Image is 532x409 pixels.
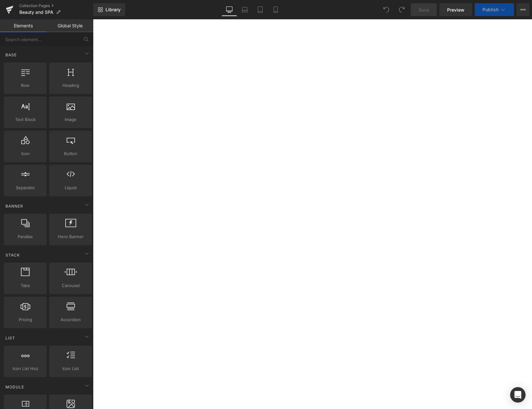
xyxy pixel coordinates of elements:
[439,3,472,16] a: Preview
[19,10,53,15] span: Beauty and SPA
[5,52,17,58] span: Base
[51,282,90,289] span: Carousel
[51,316,90,323] span: Accordion
[5,203,24,209] span: Banner
[517,3,529,16] button: More
[47,19,93,32] a: Global Style
[6,116,45,123] span: Text Block
[105,7,121,13] span: Library
[6,365,45,372] span: Icon List Hoz
[5,384,25,390] span: Module
[6,282,45,289] span: Tabs
[51,184,90,191] span: Liquid
[6,184,45,191] span: Separator
[51,233,90,240] span: Hero Banner
[395,3,408,16] button: Redo
[252,3,268,16] a: Tablet
[222,3,237,16] a: Desktop
[51,116,90,123] span: Image
[51,150,90,157] span: Button
[19,3,93,8] a: Collection Pages
[510,387,526,403] div: Open Intercom Messenger
[237,3,252,16] a: Laptop
[6,150,45,157] span: Icon
[6,233,45,240] span: Parallax
[51,365,90,372] span: Icon List
[51,82,90,89] span: Heading
[93,3,125,16] a: New Library
[6,316,45,323] span: Pricing
[380,3,393,16] button: Undo
[6,82,45,89] span: Row
[482,7,499,12] span: Publish
[447,6,464,13] span: Preview
[268,3,283,16] a: Mobile
[5,252,21,258] span: Stack
[475,3,514,16] button: Publish
[5,335,16,341] span: List
[418,6,429,13] span: Save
